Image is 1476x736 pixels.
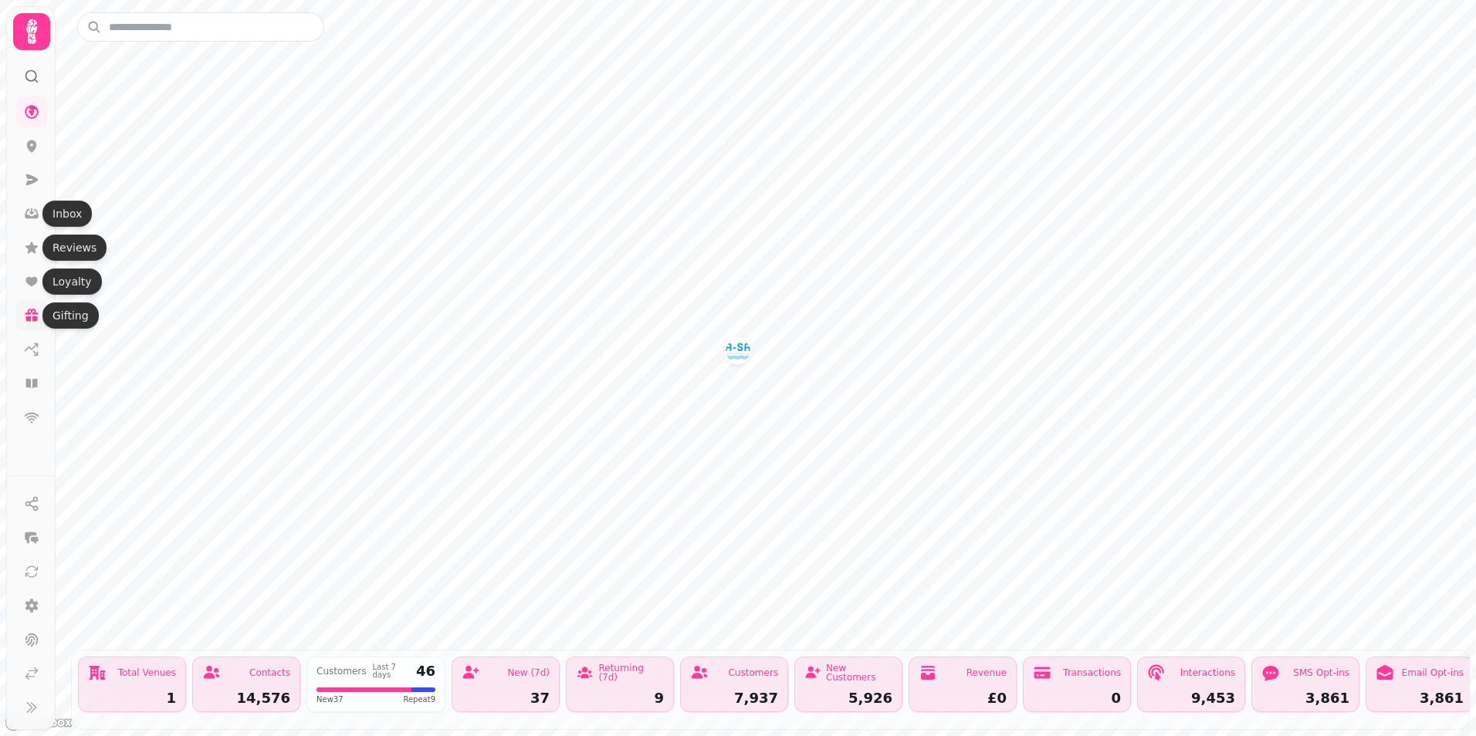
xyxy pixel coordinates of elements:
[249,668,290,677] div: Contacts
[804,691,892,705] div: 5,926
[403,694,435,705] span: Repeat 9
[598,663,664,682] div: Returning (7d)
[1376,691,1464,705] div: 3,861
[317,667,367,676] div: Customers
[726,339,750,363] button: Boardwalk
[462,691,550,705] div: 37
[726,339,750,368] div: Map marker
[826,663,892,682] div: New Customers
[1261,691,1349,705] div: 3,861
[42,201,92,227] div: Inbox
[1033,691,1121,705] div: 0
[88,691,176,705] div: 1
[118,668,176,677] div: Total Venues
[1147,691,1235,705] div: 9,453
[1293,668,1349,677] div: SMS Opt-ins
[576,691,664,705] div: 9
[42,302,99,329] div: Gifting
[1180,668,1235,677] div: Interactions
[967,668,1007,677] div: Revenue
[507,668,550,677] div: New (7d)
[1063,668,1121,677] div: Transactions
[317,694,344,705] span: New 37
[728,668,778,677] div: Customers
[373,663,410,679] div: Last 7 days
[416,664,435,678] div: 46
[5,714,73,731] a: Mapbox logo
[690,691,778,705] div: 7,937
[919,691,1007,705] div: £0
[1402,668,1464,677] div: Email Opt-ins
[42,235,107,261] div: Reviews
[42,268,102,295] div: Loyalty
[202,691,290,705] div: 14,576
